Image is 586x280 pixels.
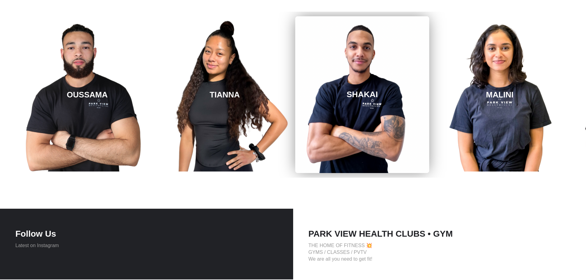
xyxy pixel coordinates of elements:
h3: MALINI [486,90,514,100]
h3: OUSSAMA [67,90,108,100]
h3: SHAKAI [347,90,378,100]
p: Latest on Instagram [15,242,278,249]
h4: PARK VIEW HEALTH CLUBS • GYM [309,229,571,239]
h4: Follow Us [15,229,278,239]
a: TIANNA [159,18,290,172]
a: JOIN ANY GYM & GET 100% FREE ACCESS TO PVTV -JOIN NOW [1,194,585,208]
a: MALINI [434,18,565,172]
b: JOIN NOW [344,198,369,203]
a: SHAKAI [295,16,429,173]
p: THE HOME OF FITNESS 💥 GYMS / CLASSES / PVTV We are all you need to get fit! [309,242,571,262]
p: JOIN ANY GYM & GET 100% FREE ACCESS TO PVTV - [1,194,585,208]
h3: TIANNA [209,90,240,100]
